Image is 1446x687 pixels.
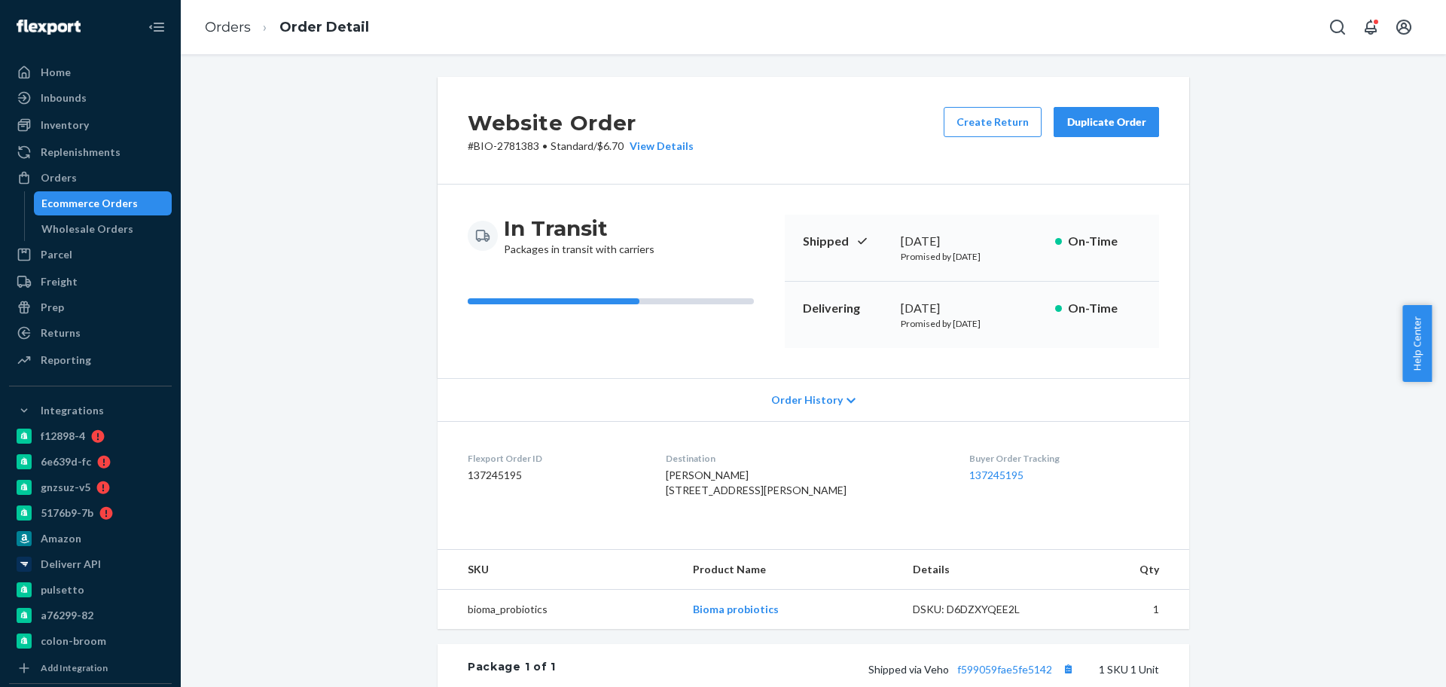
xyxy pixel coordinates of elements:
a: colon-broom [9,629,172,653]
a: Inbounds [9,86,172,110]
div: Duplicate Order [1066,114,1146,130]
a: Orders [205,19,251,35]
div: Orders [41,170,77,185]
a: 6e639d-fc [9,450,172,474]
span: Standard [551,139,593,152]
p: Promised by [DATE] [901,317,1043,330]
div: Inbounds [41,90,87,105]
div: Prep [41,300,64,315]
a: Inventory [9,113,172,137]
p: On-Time [1068,233,1141,250]
a: Prep [9,295,172,319]
a: 5176b9-7b [9,501,172,525]
span: Shipped via Veho [868,663,1078,676]
span: [PERSON_NAME] [STREET_ADDRESS][PERSON_NAME] [666,469,847,496]
p: Promised by [DATE] [901,250,1043,263]
button: Copy tracking number [1058,659,1078,679]
div: [DATE] [901,233,1043,250]
a: Returns [9,321,172,345]
a: Bioma probiotics [693,603,779,615]
span: Order History [771,392,843,408]
th: Qty [1066,550,1189,590]
a: Amazon [9,527,172,551]
p: # BIO-2781383 / $6.70 [468,139,694,154]
a: Order Detail [279,19,369,35]
a: Reporting [9,348,172,372]
button: Create Return [944,107,1042,137]
p: Delivering [803,300,889,317]
a: Parcel [9,243,172,267]
p: On-Time [1068,300,1141,317]
button: Duplicate Order [1054,107,1159,137]
div: Package 1 of 1 [468,659,556,679]
a: f12898-4 [9,424,172,448]
button: Close Navigation [142,12,172,42]
div: Wholesale Orders [41,221,133,237]
td: bioma_probiotics [438,590,681,630]
ol: breadcrumbs [193,5,381,50]
div: Parcel [41,247,72,262]
div: DSKU: D6DZXYQEE2L [913,602,1054,617]
div: Packages in transit with carriers [504,215,654,257]
div: Reporting [41,353,91,368]
dd: 137245195 [468,468,642,483]
div: 6e639d-fc [41,454,91,469]
a: Ecommerce Orders [34,191,172,215]
a: 137245195 [969,469,1023,481]
a: pulsetto [9,578,172,602]
span: • [542,139,548,152]
a: f599059fae5fe5142 [957,663,1052,676]
div: Integrations [41,403,104,418]
div: 5176b9-7b [41,505,93,521]
div: Freight [41,274,78,289]
dt: Buyer Order Tracking [969,452,1159,465]
h2: Website Order [468,107,694,139]
button: View Details [624,139,694,154]
div: Ecommerce Orders [41,196,138,211]
div: Returns [41,325,81,340]
th: Details [901,550,1066,590]
div: f12898-4 [41,429,85,444]
div: Add Integration [41,661,108,674]
button: Open account menu [1389,12,1419,42]
a: Add Integration [9,659,172,677]
a: Wholesale Orders [34,217,172,241]
div: a76299-82 [41,608,93,623]
div: [DATE] [901,300,1043,317]
td: 1 [1066,590,1189,630]
button: Integrations [9,398,172,423]
div: Replenishments [41,145,120,160]
th: SKU [438,550,681,590]
div: gnzsuz-v5 [41,480,90,495]
dt: Destination [666,452,946,465]
a: a76299-82 [9,603,172,627]
a: Orders [9,166,172,190]
a: Freight [9,270,172,294]
a: Deliverr API [9,552,172,576]
a: gnzsuz-v5 [9,475,172,499]
dt: Flexport Order ID [468,452,642,465]
a: Replenishments [9,140,172,164]
th: Product Name [681,550,900,590]
h3: In Transit [504,215,654,242]
div: pulsetto [41,582,84,597]
button: Open Search Box [1322,12,1353,42]
div: Home [41,65,71,80]
button: Open notifications [1356,12,1386,42]
p: Shipped [803,233,889,250]
div: 1 SKU 1 Unit [556,659,1159,679]
button: Help Center [1402,305,1432,382]
img: Flexport logo [17,20,81,35]
div: colon-broom [41,634,106,649]
div: Inventory [41,118,89,133]
a: Home [9,60,172,84]
div: Deliverr API [41,557,101,572]
div: Amazon [41,531,81,546]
